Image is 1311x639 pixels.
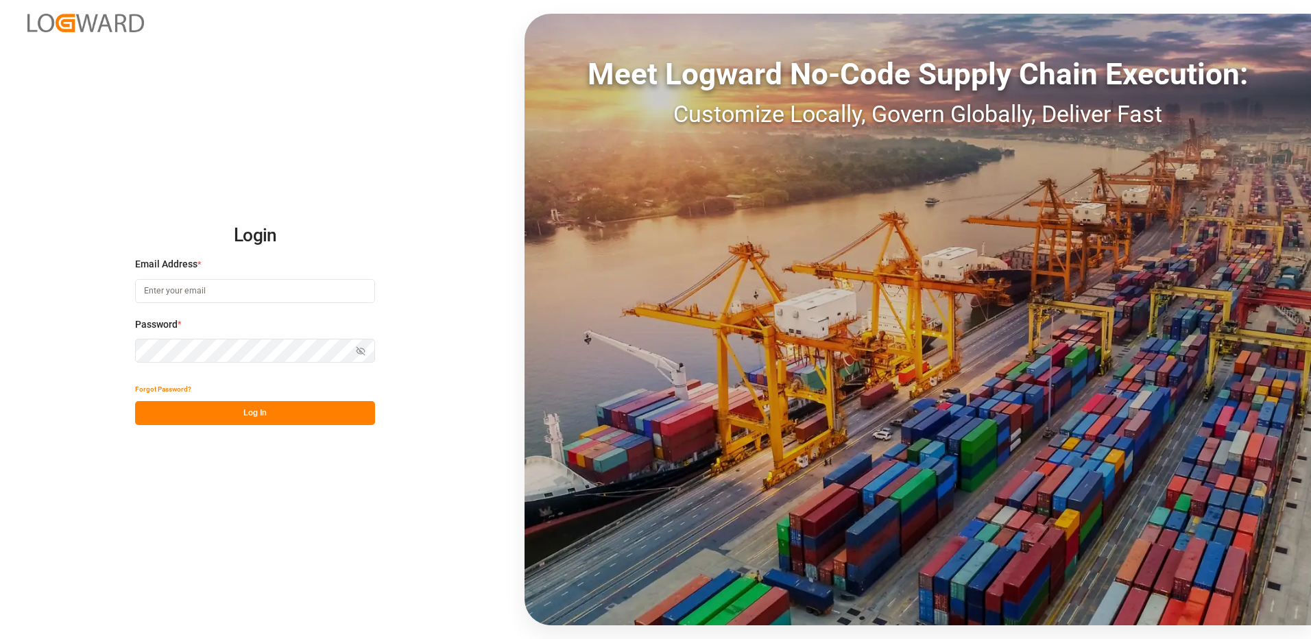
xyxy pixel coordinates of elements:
[27,14,144,32] img: Logward_new_orange.png
[135,377,191,401] button: Forgot Password?
[135,279,375,303] input: Enter your email
[135,317,178,332] span: Password
[525,51,1311,97] div: Meet Logward No-Code Supply Chain Execution:
[135,214,375,258] h2: Login
[135,401,375,425] button: Log In
[525,97,1311,132] div: Customize Locally, Govern Globally, Deliver Fast
[135,257,197,272] span: Email Address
